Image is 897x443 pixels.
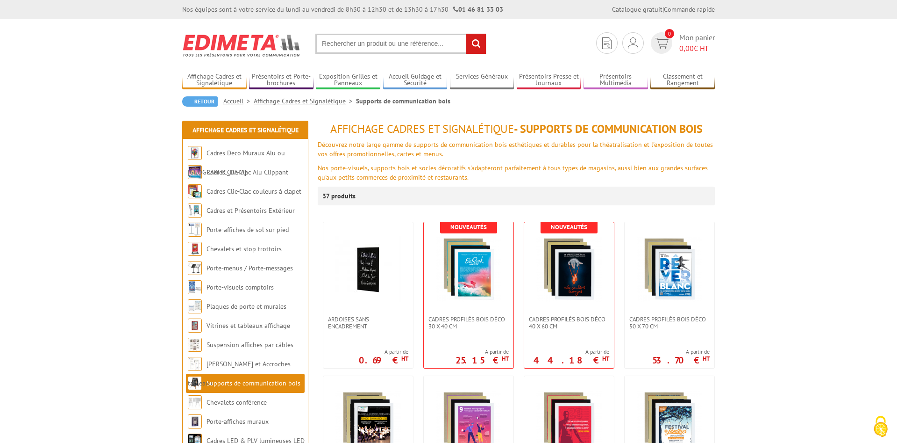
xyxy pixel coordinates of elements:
[629,316,710,330] span: Cadres Profilés Bois Déco 50 x 70 cm
[188,395,202,409] img: Chevalets conférence
[665,29,674,38] span: 0
[652,357,710,363] p: 53.70 €
[534,348,609,356] span: A partir de
[188,261,202,275] img: Porte-menus / Porte-messages
[206,321,290,330] a: Vitrines et tableaux affichage
[502,355,509,363] sup: HT
[206,341,293,349] a: Suspension affiches par câbles
[188,357,202,371] img: Cimaises et Accroches tableaux
[206,264,293,272] a: Porte-menus / Porte-messages
[192,126,299,134] a: Affichage Cadres et Signalétique
[223,97,254,105] a: Accueil
[188,338,202,352] img: Suspension affiches par câbles
[188,280,202,294] img: Porte-visuels comptoirs
[450,223,487,231] b: Nouveautés
[453,5,503,14] strong: 01 46 81 33 03
[188,223,202,237] img: Porte-affiches de sol sur pied
[188,299,202,313] img: Plaques de porte et murales
[424,316,513,330] a: Cadres Profilés Bois Déco 30 x 40 cm
[864,411,897,443] button: Cookies (fenêtre modale)
[318,140,715,159] p: Découvrez notre large gamme de supports de communication bois esthétiques et durables pour la thé...
[637,236,702,302] img: Cadres Profilés Bois Déco 50 x 70 cm
[316,73,380,88] a: Exposition Grilles et Panneaux
[188,242,202,256] img: Chevalets et stop trottoirs
[188,360,291,387] a: [PERSON_NAME] et Accroches tableaux
[356,96,450,106] li: Supports de communication bois
[359,357,408,363] p: 0.69 €
[318,123,715,135] h1: - Supports de communication bois
[322,187,357,205] p: 37 produits
[612,5,715,14] div: |
[517,73,581,88] a: Présentoirs Presse et Journaux
[534,357,609,363] p: 44.18 €
[628,37,638,49] img: devis rapide
[206,302,286,311] a: Plaques de porte et murales
[206,398,267,407] a: Chevalets conférence
[612,5,662,14] a: Catalogue gratuit
[206,168,288,176] a: Cadres Clic-Clac Alu Clippant
[254,97,356,105] a: Affichage Cadres et Signalétique
[318,163,715,182] p: Nos porte-visuels, supports bois et socles décoratifs s'adapteront parfaitement à tous types de m...
[323,316,413,330] a: Ardoises sans encadrement
[188,319,202,333] img: Vitrines et tableaux affichage
[679,32,715,54] span: Mon panier
[188,414,202,428] img: Porte-affiches muraux
[401,355,408,363] sup: HT
[456,357,509,363] p: 25.15 €
[182,5,503,14] div: Nos équipes sont à votre service du lundi au vendredi de 8h30 à 12h30 et de 13h30 à 17h30
[664,5,715,14] a: Commande rapide
[182,96,218,107] a: Retour
[655,38,669,49] img: devis rapide
[650,73,715,88] a: Classement et Rangement
[602,355,609,363] sup: HT
[466,34,486,54] input: rechercher
[383,73,448,88] a: Accueil Guidage et Sécurité
[652,348,710,356] span: A partir de
[551,223,587,231] b: Nouveautés
[602,37,612,49] img: devis rapide
[679,44,694,53] span: 0,00
[359,348,408,356] span: A partir de
[188,203,202,218] img: Cadres et Présentoirs Extérieur
[703,355,710,363] sup: HT
[330,122,514,136] span: Affichage Cadres et Signalétique
[188,146,202,160] img: Cadres Deco Muraux Alu ou Bois
[315,34,486,54] input: Rechercher un produit ou une référence...
[584,73,648,88] a: Présentoirs Multimédia
[182,28,301,63] img: Edimeta
[524,316,614,330] a: Cadres Profilés Bois Déco 40 x 60 cm
[679,43,715,54] span: € HT
[206,225,289,234] a: Porte-affiches de sol sur pied
[206,417,269,426] a: Porte-affiches muraux
[206,283,274,291] a: Porte-visuels comptoirs
[328,316,408,330] span: Ardoises sans encadrement
[625,316,714,330] a: Cadres Profilés Bois Déco 50 x 70 cm
[188,184,202,198] img: Cadres Clic-Clac couleurs à clapet
[206,206,295,215] a: Cadres et Présentoirs Extérieur
[249,73,313,88] a: Présentoirs et Porte-brochures
[188,149,285,176] a: Cadres Deco Muraux Alu ou [GEOGRAPHIC_DATA]
[206,187,301,196] a: Cadres Clic-Clac couleurs à clapet
[206,379,300,387] a: Supports de communication bois
[456,348,509,356] span: A partir de
[869,415,892,438] img: Cookies (fenêtre modale)
[450,73,514,88] a: Services Généraux
[428,316,509,330] span: Cadres Profilés Bois Déco 30 x 40 cm
[206,245,282,253] a: Chevalets et stop trottoirs
[436,236,501,302] img: Cadres Profilés Bois Déco 30 x 40 cm
[536,236,602,302] img: Cadres Profilés Bois Déco 40 x 60 cm
[335,236,401,302] img: Ardoises sans encadrement
[529,316,609,330] span: Cadres Profilés Bois Déco 40 x 60 cm
[182,73,247,88] a: Affichage Cadres et Signalétique
[648,32,715,54] a: devis rapide 0 Mon panier 0,00€ HT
